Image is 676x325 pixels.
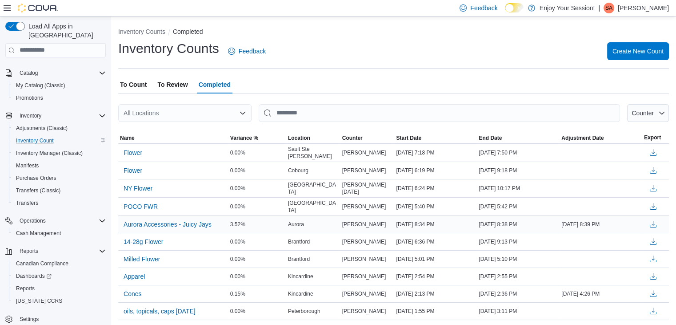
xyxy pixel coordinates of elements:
span: oils, topicals, caps [DATE] [124,307,196,316]
button: Canadian Compliance [9,257,109,270]
span: Counter [632,110,654,117]
a: My Catalog (Classic) [12,80,69,91]
span: Washington CCRS [12,296,106,306]
span: Cash Management [12,228,106,239]
h1: Inventory Counts [118,40,219,57]
span: To Count [120,76,147,93]
span: Canadian Compliance [12,258,106,269]
span: [PERSON_NAME] [342,308,386,315]
span: Catalog [16,68,106,78]
button: Open list of options [239,110,246,117]
a: Inventory Count [12,135,57,146]
div: [DATE] 5:10 PM [477,254,560,264]
div: 3.52% [228,219,286,230]
button: Apparel [120,270,148,283]
button: Promotions [9,92,109,104]
span: [PERSON_NAME] [342,238,386,245]
span: Promotions [16,94,43,102]
button: Inventory [2,110,109,122]
a: Inventory Manager (Classic) [12,148,86,158]
div: [DATE] 6:19 PM [394,165,477,176]
span: Operations [20,217,46,224]
span: Adjustments (Classic) [16,125,68,132]
div: [GEOGRAPHIC_DATA] [286,198,340,215]
span: Manifests [12,160,106,171]
button: Counter [627,104,669,122]
span: [US_STATE] CCRS [16,297,62,305]
span: [PERSON_NAME] [342,290,386,297]
div: [DATE] 2:36 PM [477,288,560,299]
a: Adjustments (Classic) [12,123,71,134]
span: Adjustment Date [561,134,604,142]
input: Dark Mode [505,3,524,12]
span: Adjustments (Classic) [12,123,106,134]
span: [PERSON_NAME][DATE] [342,181,393,195]
span: My Catalog (Classic) [16,82,65,89]
a: [US_STATE] CCRS [12,296,66,306]
div: 0.00% [228,254,286,264]
div: [DATE] 2:55 PM [477,271,560,282]
span: Inventory [20,112,41,119]
span: Promotions [12,93,106,103]
span: [PERSON_NAME] [342,273,386,280]
button: 14-28g Flower [120,235,167,248]
a: Transfers (Classic) [12,185,64,196]
span: SA [605,3,612,13]
a: Manifests [12,160,42,171]
a: Dashboards [12,271,55,281]
button: Name [118,133,228,143]
div: Kincardine [286,288,340,299]
span: Transfers [16,199,38,207]
span: To Review [157,76,188,93]
span: Cones [124,289,141,298]
div: [DATE] 8:39 PM [560,219,642,230]
button: Operations [2,215,109,227]
button: Counter [340,133,395,143]
span: Reports [16,285,35,292]
span: Settings [16,313,106,325]
button: Aurora Accessories - Juicy Jays [120,218,215,231]
span: Cash Management [16,230,61,237]
div: 0.00% [228,271,286,282]
span: My Catalog (Classic) [12,80,106,91]
div: 0.00% [228,165,286,176]
div: 0.00% [228,306,286,317]
span: Location [288,134,310,142]
div: 0.00% [228,201,286,212]
span: Transfers [12,198,106,208]
button: Inventory Count [9,134,109,147]
span: Reports [12,283,106,294]
div: [DATE] 6:36 PM [394,236,477,247]
span: Feedback [239,47,266,56]
span: Export [644,134,661,141]
span: Inventory Count [12,135,106,146]
div: [DATE] 7:50 PM [477,147,560,158]
span: NY Flower [124,184,152,193]
button: NY Flower [120,182,156,195]
button: My Catalog (Classic) [9,79,109,92]
button: Transfers [9,197,109,209]
input: This is a search bar. After typing your query, hit enter to filter the results lower in the page. [259,104,620,122]
div: Sault Ste [PERSON_NAME] [286,144,340,162]
div: Brantford [286,254,340,264]
span: Operations [16,215,106,226]
span: [PERSON_NAME] [342,149,386,156]
p: | [598,3,600,13]
div: [DATE] 5:40 PM [394,201,477,212]
div: [DATE] 8:34 PM [394,219,477,230]
button: Create New Count [607,42,669,60]
button: End Date [477,133,560,143]
div: [DATE] 2:13 PM [394,288,477,299]
span: Flower [124,148,142,157]
span: Dark Mode [505,12,505,13]
span: [PERSON_NAME] [342,256,386,263]
button: Catalog [16,68,41,78]
div: Sabir Ali [604,3,614,13]
span: End Date [479,134,502,142]
div: [DATE] 5:01 PM [394,254,477,264]
div: 0.15% [228,288,286,299]
button: POCO FWR [120,200,161,213]
span: Transfers (Classic) [16,187,60,194]
a: Cash Management [12,228,64,239]
a: Feedback [224,42,269,60]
